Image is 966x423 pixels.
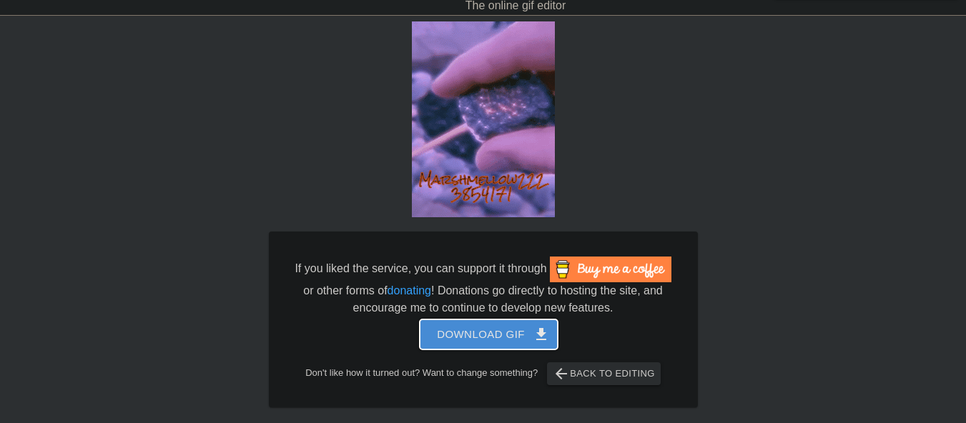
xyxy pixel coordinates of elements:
[553,365,655,382] span: Back to Editing
[420,319,558,349] button: Download gif
[388,284,431,297] a: donating
[550,257,671,282] img: Buy Me A Coffee
[553,365,570,382] span: arrow_back
[408,327,558,339] a: Download gif
[437,325,541,344] span: Download gif
[547,362,661,385] button: Back to Editing
[533,326,550,343] span: get_app
[294,257,673,317] div: If you liked the service, you can support it through or other forms of ! Donations go directly to...
[412,21,555,217] img: Qbmj8QKn.gif
[291,362,676,385] div: Don't like how it turned out? Want to change something?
